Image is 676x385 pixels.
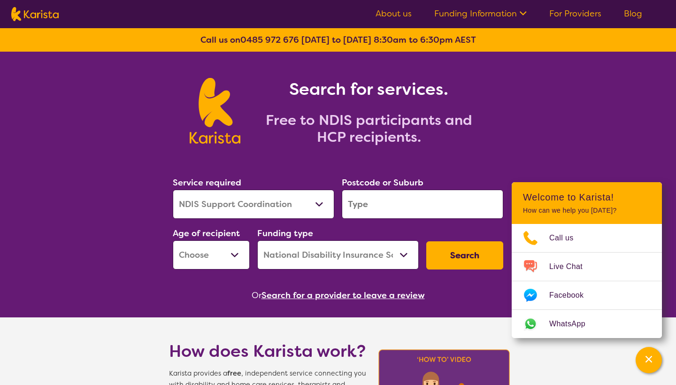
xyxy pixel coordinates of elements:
[257,228,313,239] label: Funding type
[173,177,241,188] label: Service required
[190,78,240,144] img: Karista logo
[376,8,412,19] a: About us
[434,8,527,19] a: Funding Information
[227,369,241,378] b: free
[512,310,662,338] a: Web link opens in a new tab.
[549,317,597,331] span: WhatsApp
[169,340,366,362] h1: How does Karista work?
[512,182,662,338] div: Channel Menu
[624,8,642,19] a: Blog
[636,347,662,373] button: Channel Menu
[342,177,423,188] label: Postcode or Suburb
[200,34,476,46] b: Call us on [DATE] to [DATE] 8:30am to 6:30pm AEST
[252,288,261,302] span: Or
[512,224,662,338] ul: Choose channel
[252,112,486,146] h2: Free to NDIS participants and HCP recipients.
[240,34,299,46] a: 0485 972 676
[549,231,585,245] span: Call us
[523,207,651,215] p: How can we help you [DATE]?
[252,78,486,100] h1: Search for services.
[549,8,601,19] a: For Providers
[549,288,595,302] span: Facebook
[523,192,651,203] h2: Welcome to Karista!
[261,288,425,302] button: Search for a provider to leave a review
[173,228,240,239] label: Age of recipient
[342,190,503,219] input: Type
[11,7,59,21] img: Karista logo
[549,260,594,274] span: Live Chat
[426,241,503,269] button: Search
